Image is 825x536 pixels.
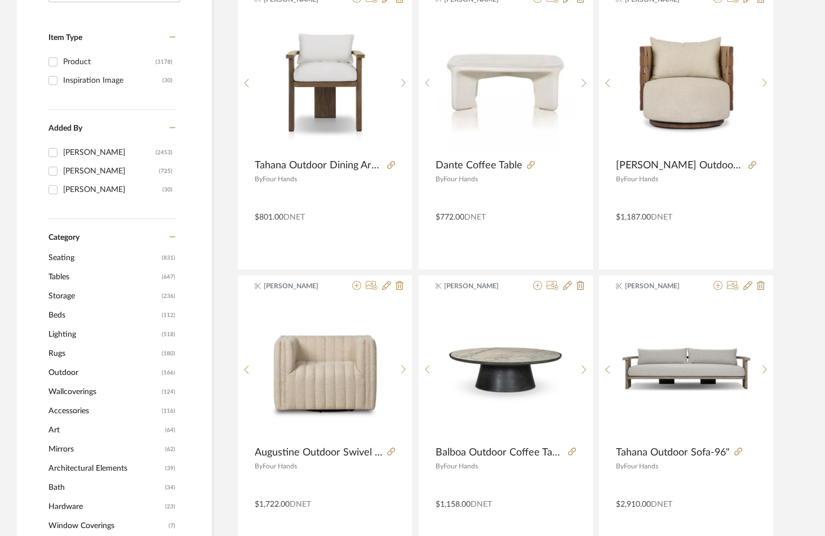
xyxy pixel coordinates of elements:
span: By [616,176,624,182]
span: (518) [162,325,175,343]
span: Lighting [48,325,159,344]
span: By [255,176,263,182]
span: (39) [165,459,175,477]
div: [PERSON_NAME] [63,144,156,162]
span: Dante Coffee Table [436,159,522,172]
span: Art [48,421,162,440]
span: DNET [651,213,672,221]
span: DNET [290,501,311,508]
span: [PERSON_NAME] [264,281,335,291]
span: (112) [162,306,175,324]
span: By [436,463,443,470]
span: $801.00 [255,213,283,221]
div: (725) [159,162,172,180]
div: Product [63,53,156,71]
span: Added By [48,124,82,132]
span: (7) [168,517,175,535]
span: Accessories [48,401,159,421]
span: By [436,176,443,182]
span: Tahana Outdoor Sofa-96" [616,446,730,459]
span: (23) [165,498,175,516]
span: Balboa Outdoor Coffee Table [436,446,564,459]
span: Item Type [48,34,82,42]
div: [PERSON_NAME] [63,181,162,199]
span: $1,187.00 [616,213,651,221]
span: Architectural Elements [48,459,162,478]
span: Mirrors [48,440,162,459]
span: (166) [162,364,175,382]
img: Burch Outdoor Chair [616,13,756,153]
span: Beds [48,306,159,325]
img: Tahana Outdoor Sofa-96" [616,300,756,440]
span: Bath [48,478,162,497]
img: Balboa Outdoor Coffee Table [436,300,575,440]
span: By [616,463,624,470]
div: (3178) [156,53,172,71]
span: Outdoor [48,363,159,382]
div: (30) [162,72,172,90]
span: Four Hands [624,463,658,470]
span: Seating [48,248,159,267]
span: (180) [162,345,175,363]
span: (236) [162,287,175,305]
span: Rugs [48,344,159,363]
div: (30) [162,181,172,199]
span: $772.00 [436,213,464,221]
span: Four Hands [263,176,297,182]
img: Augustine Outdoor Swivel Chair [255,300,395,440]
span: [PERSON_NAME] Outdoor Chair [616,159,744,172]
span: Category [48,233,79,243]
span: DNET [283,213,305,221]
img: Tahana Outdoor Dining Armchair [255,13,395,153]
span: Tables [48,267,159,287]
div: [PERSON_NAME] [63,162,159,180]
span: By [255,463,263,470]
span: (647) [162,268,175,286]
span: (831) [162,249,175,267]
span: Augustine Outdoor Swivel Chair [255,446,383,459]
span: (64) [165,421,175,439]
span: (124) [162,383,175,401]
span: Hardware [48,497,162,516]
span: [PERSON_NAME] [625,281,696,291]
span: Wallcoverings [48,382,159,401]
span: DNET [471,501,492,508]
span: [PERSON_NAME] [444,281,515,291]
span: Four Hands [263,463,297,470]
span: Four Hands [443,463,478,470]
span: DNET [464,213,486,221]
span: $1,722.00 [255,501,290,508]
span: Four Hands [443,176,478,182]
span: Four Hands [624,176,658,182]
span: Window Coverings [48,516,166,535]
span: Tahana Outdoor Dining Armchair [255,159,383,172]
div: Inspiration Image [63,72,162,90]
span: $2,910.00 [616,501,651,508]
span: (62) [165,440,175,458]
div: (2453) [156,144,172,162]
span: DNET [651,501,672,508]
span: (116) [162,402,175,420]
span: Storage [48,287,159,306]
span: $1,158.00 [436,501,471,508]
img: Dante Coffee Table [436,13,575,153]
span: (34) [165,479,175,497]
